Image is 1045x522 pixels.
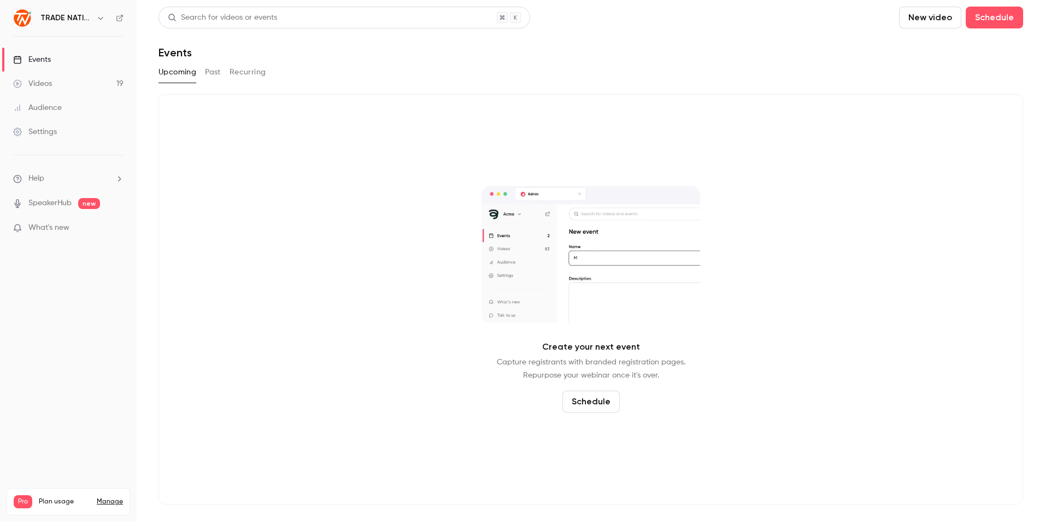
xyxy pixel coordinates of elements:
div: Settings [13,126,57,137]
a: SpeakerHub [28,198,72,209]
div: Events [13,54,51,65]
button: Past [205,63,221,81]
button: Schedule [562,391,620,413]
span: new [78,198,100,209]
span: Pro [14,495,32,508]
div: Audience [13,102,62,113]
button: Upcoming [158,63,196,81]
button: New video [899,7,961,28]
h1: Events [158,46,192,59]
li: help-dropdown-opener [13,173,124,184]
button: Schedule [966,7,1023,28]
h6: TRADE NATION [40,13,92,24]
span: What's new [28,222,69,234]
div: Search for videos or events [168,12,277,24]
span: Help [28,173,44,184]
p: Capture registrants with branded registration pages. Repurpose your webinar once it's over. [497,356,685,382]
div: Videos [13,78,52,89]
p: Create your next event [542,340,640,353]
a: Manage [97,497,123,506]
img: TRADE NATION [14,9,31,27]
button: Recurring [230,63,266,81]
span: Plan usage [39,497,90,506]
